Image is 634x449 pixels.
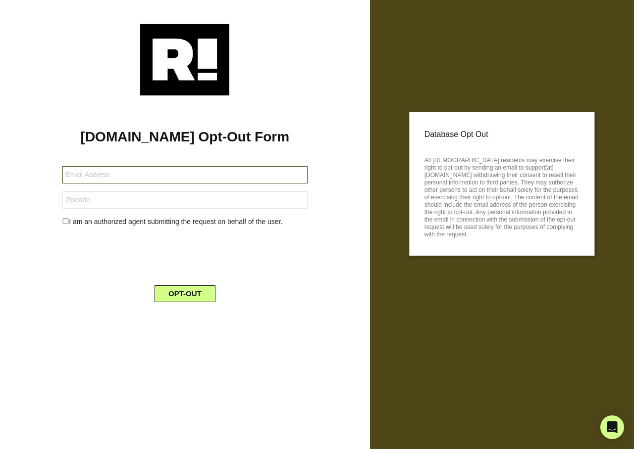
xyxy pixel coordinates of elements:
p: All [DEMOGRAPHIC_DATA] residents may exercise their right to opt-out by sending an email to suppo... [424,154,580,238]
iframe: reCAPTCHA [109,235,260,273]
div: I am an authorized agent submitting the request on behalf of the user. [55,217,315,227]
input: Zipcode [62,191,307,209]
h1: [DOMAIN_NAME] Opt-Out Form [15,129,355,145]
p: Database Opt Out [424,127,580,142]
div: Open Intercom Messenger [600,415,624,439]
button: OPT-OUT [155,285,215,302]
input: Email Address [62,166,307,183]
img: Retention.com [140,24,229,95]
